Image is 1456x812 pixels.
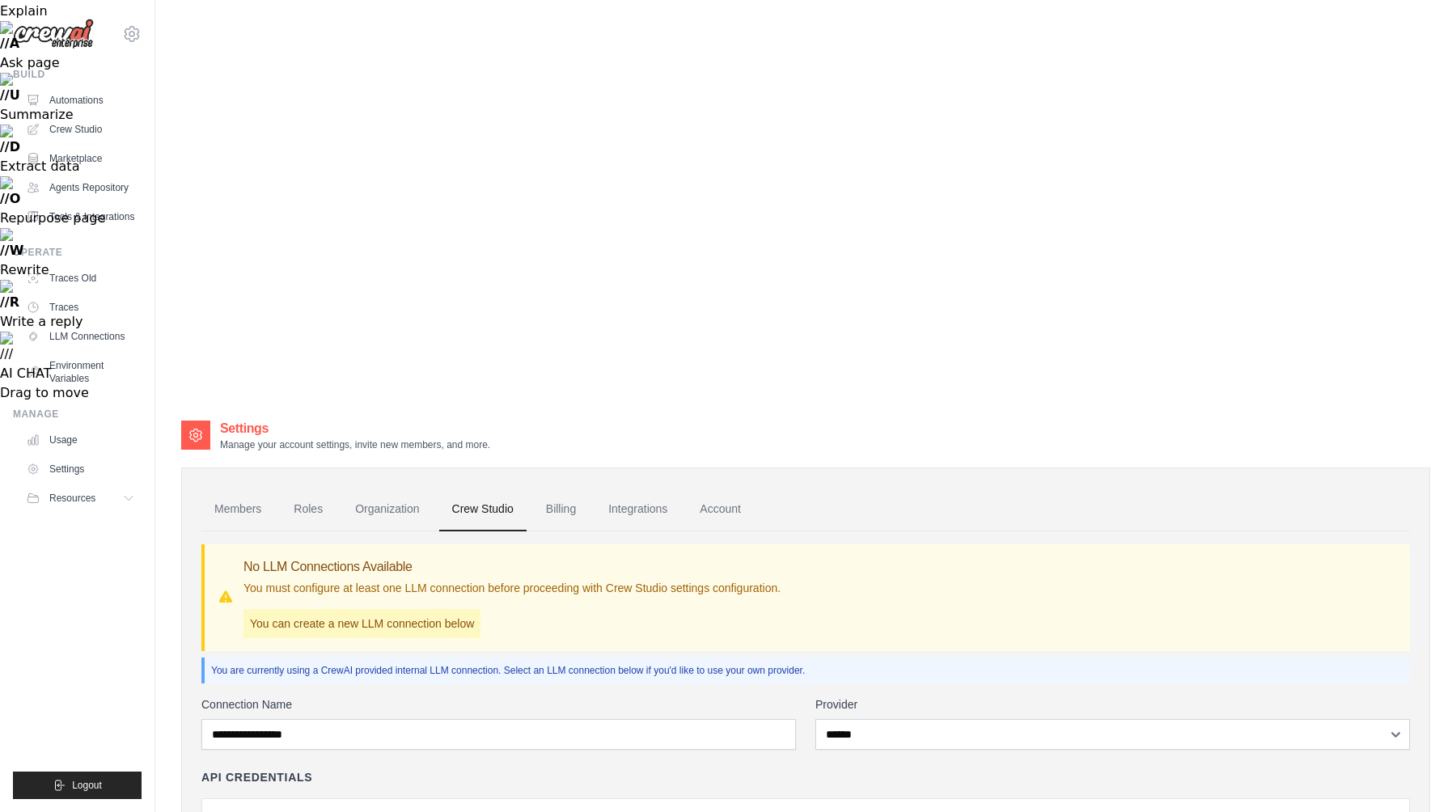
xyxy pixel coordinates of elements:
[439,488,527,531] a: Crew Studio
[19,427,142,453] a: Usage
[13,408,142,421] div: Manage
[19,456,142,482] a: Settings
[243,580,781,596] p: You must configure at least one LLM connection before proceeding with Crew Studio settings config...
[19,485,142,511] button: Resources
[815,696,1410,713] label: Provider
[533,488,589,531] a: Billing
[201,769,312,785] h4: API Credentials
[49,492,95,505] span: Resources
[211,664,1403,677] p: You are currently using a CrewAI provided internal LLM connection. Select an LLM connection below...
[201,696,796,713] label: Connection Name
[72,779,102,792] span: Logout
[201,488,274,531] a: Members
[1375,734,1456,812] iframe: Chat Widget
[13,772,142,799] button: Logout
[687,488,754,531] a: Account
[1375,734,1456,812] div: Chat-Widget
[243,557,781,577] h3: No LLM Connections Available
[342,488,432,531] a: Organization
[243,609,480,638] p: You can create a new LLM connection below
[220,419,490,438] h2: Settings
[595,488,680,531] a: Integrations
[220,438,490,451] p: Manage your account settings, invite new members, and more.
[281,488,336,531] a: Roles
